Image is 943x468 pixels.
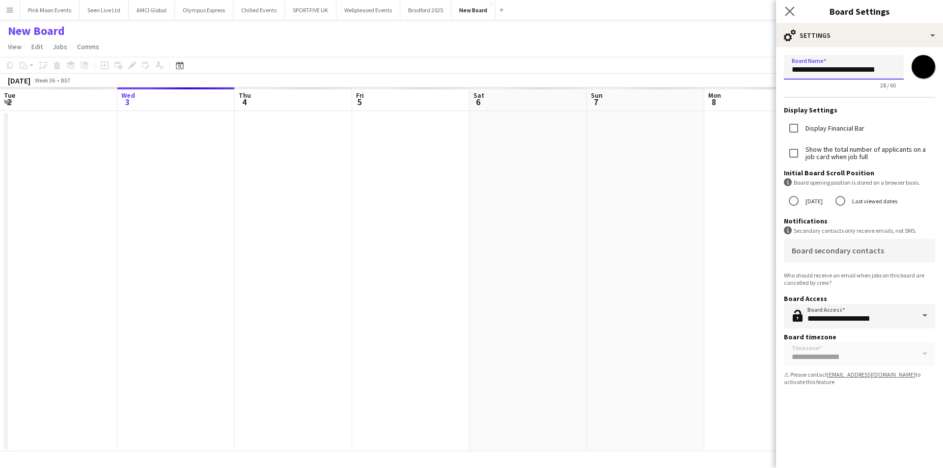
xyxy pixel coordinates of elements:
[8,76,30,85] div: [DATE]
[850,193,897,209] label: Last viewed dates
[804,146,935,161] label: Show the total number of applicants on a job card when job full
[175,0,233,20] button: Olympus Express
[708,91,721,100] span: Mon
[237,96,251,108] span: 4
[784,294,935,303] h3: Board Access
[400,0,451,20] button: Bradford 2025
[784,332,935,341] h3: Board timezone
[784,168,935,177] h3: Initial Board Scroll Position
[53,42,67,51] span: Jobs
[589,96,603,108] span: 7
[451,0,496,20] button: New Board
[804,193,823,209] label: [DATE]
[473,91,484,100] span: Sat
[80,0,129,20] button: Seen Live Ltd
[784,106,935,114] h3: Display Settings
[4,40,26,53] a: View
[827,371,915,378] a: [EMAIL_ADDRESS][DOMAIN_NAME]
[8,24,65,38] h1: New Board
[121,91,135,100] span: Wed
[872,82,904,89] span: 28 / 60
[31,42,43,51] span: Edit
[233,0,285,20] button: Chilled Events
[77,42,99,51] span: Comms
[784,371,935,385] div: ⚠ Please contact to activate this feature
[707,96,721,108] span: 8
[285,0,336,20] button: SPORTFIVE UK
[355,96,364,108] span: 5
[49,40,71,53] a: Jobs
[792,246,884,255] mat-label: Board secondary contacts
[2,96,15,108] span: 2
[591,91,603,100] span: Sun
[32,77,57,84] span: Week 36
[61,77,71,84] div: BST
[129,0,175,20] button: AMCI Global
[804,125,864,132] label: Display Financial Bar
[356,91,364,100] span: Fri
[20,0,80,20] button: Pink Moon Events
[776,5,943,18] h3: Board Settings
[120,96,135,108] span: 3
[776,24,943,47] div: Settings
[784,272,935,286] div: Who should receive an email when jobs on this board are cancelled by crew?
[28,40,47,53] a: Edit
[336,0,400,20] button: Wellpleased Events
[4,91,15,100] span: Tue
[8,42,22,51] span: View
[472,96,484,108] span: 6
[73,40,103,53] a: Comms
[784,217,935,225] h3: Notifications
[784,178,935,187] div: Board opening position is stored on a browser basis.
[784,226,935,235] div: Secondary contacts only receive emails, not SMS.
[239,91,251,100] span: Thu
